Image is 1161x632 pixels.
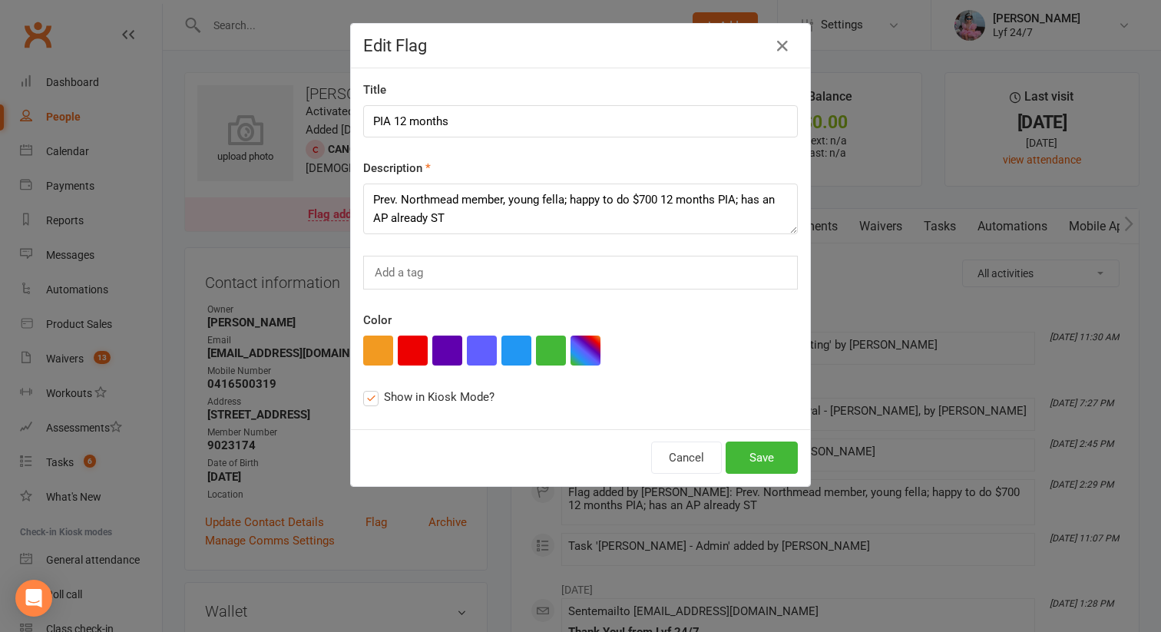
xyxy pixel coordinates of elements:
[384,388,495,404] span: Show in Kiosk Mode?
[363,36,798,55] h4: Edit Flag
[770,34,795,58] button: Close
[363,311,392,329] label: Color
[651,442,722,474] button: Cancel
[363,159,431,177] label: Description
[363,81,386,99] label: Title
[726,442,798,474] button: Save
[373,263,428,283] input: Add a tag
[15,580,52,617] div: Open Intercom Messenger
